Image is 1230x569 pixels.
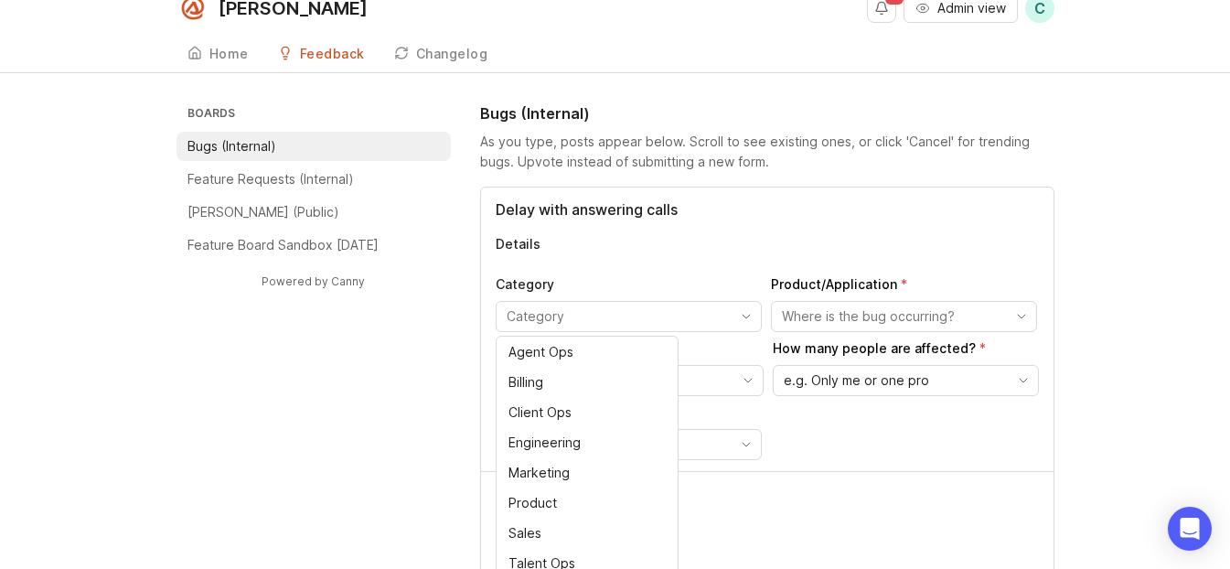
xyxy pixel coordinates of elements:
div: Open Intercom Messenger [1168,507,1212,551]
div: As you type, posts appear below. Scroll to see existing ones, or click 'Cancel' for trending bugs... [480,132,1054,172]
p: How many people are affected? [773,339,1039,358]
a: Feature Board Sandbox [DATE] [176,231,451,260]
div: Product [508,493,557,513]
svg: toggle icon [1007,309,1036,324]
p: Details [496,235,1039,253]
input: Where is the bug occurring? [782,306,1005,327]
a: Powered by Canny [259,271,368,292]
div: Client Ops [508,403,572,423]
p: Product/Application [771,275,1037,294]
div: Changelog [416,48,488,60]
div: toggle menu [771,301,1037,332]
a: Home [176,36,260,73]
a: Changelog [383,36,499,73]
a: Feedback [267,36,376,73]
svg: toggle icon [732,437,761,452]
h3: Boards [184,102,451,128]
p: Bugs (Internal) [187,137,276,156]
a: Feature Requests (Internal) [176,165,451,194]
h1: Bugs (Internal) [480,102,590,124]
input: Title [496,199,1039,220]
div: Feedback [300,48,365,60]
div: toggle menu [496,301,762,332]
div: Billing [508,372,543,392]
div: Marketing [508,463,570,483]
svg: toggle icon [733,373,763,388]
span: e.g. Only me or one pro [784,370,929,391]
input: Category [507,306,730,327]
p: Feature Board Sandbox [DATE] [187,236,379,254]
a: Bugs (Internal) [176,132,451,161]
p: [PERSON_NAME] (Public) [187,203,339,221]
div: Agent Ops [508,342,573,362]
svg: toggle icon [1009,373,1038,388]
div: Home [209,48,249,60]
p: Feature Requests (Internal) [187,170,354,188]
div: toggle menu [773,365,1039,396]
a: [PERSON_NAME] (Public) [176,198,451,227]
div: Engineering [508,433,581,453]
svg: toggle icon [732,309,761,324]
p: Category [496,275,762,294]
div: Sales [508,523,541,543]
